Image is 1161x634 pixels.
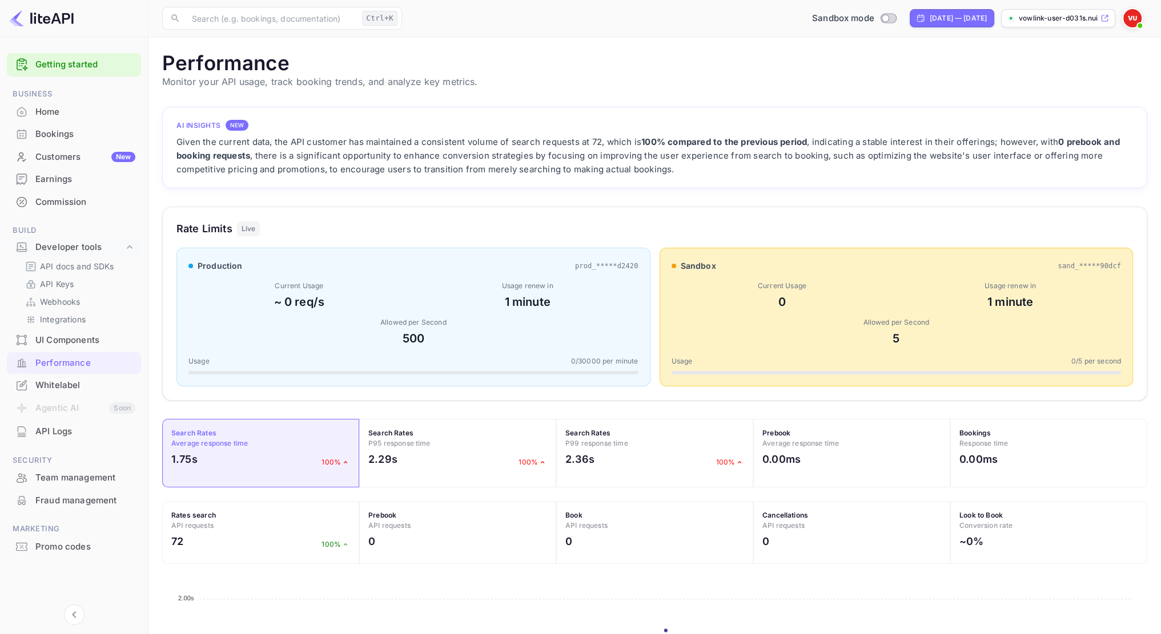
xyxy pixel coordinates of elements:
[237,221,260,236] div: Live
[7,123,141,144] a: Bookings
[368,429,413,437] strong: Search Rates
[7,224,141,237] span: Build
[188,317,638,328] div: Allowed per Second
[21,258,136,274] div: API docs and SDKs
[7,374,141,397] div: Whitelabel
[35,334,135,347] div: UI Components
[7,523,141,535] span: Marketing
[7,374,141,395] a: Whitelabel
[322,539,350,550] p: 100%
[176,221,232,236] h3: Rate Limits
[7,88,141,100] span: Business
[7,123,141,146] div: Bookings
[21,276,136,292] div: API Keys
[35,196,135,209] div: Commission
[162,75,1147,88] p: Monitor your API usage, track booking trends, and analyze key metrics.
[176,120,221,131] h4: AI Insights
[178,595,194,601] tspan: 2.00s
[565,451,594,467] h2: 2.36s
[25,278,132,290] a: API Keys
[40,278,74,290] p: API Keys
[35,494,135,507] div: Fraud management
[188,330,638,347] div: 500
[188,356,210,366] span: Usage
[35,357,135,370] div: Performance
[7,467,141,489] div: Team management
[959,511,1003,519] strong: Look to Book
[25,296,132,308] a: Webhooks
[185,7,357,30] input: Search (e.g. bookings, documentation)
[40,260,114,272] p: API docs and SDKs
[7,352,141,374] div: Performance
[7,467,141,488] a: Team management
[171,521,214,530] span: API requests
[35,379,135,392] div: Whitelabel
[9,9,74,27] img: LiteAPI logo
[7,352,141,373] a: Performance
[641,136,807,147] strong: 100% compared to the previous period
[7,101,141,123] div: Home
[565,429,610,437] strong: Search Rates
[35,241,124,254] div: Developer tools
[171,511,216,519] strong: Rates search
[7,101,141,122] a: Home
[40,313,86,325] p: Integrations
[25,313,132,325] a: Integrations
[7,329,141,352] div: UI Components
[808,12,901,25] div: Switch to Production mode
[7,329,141,350] a: UI Components
[368,521,411,530] span: API requests
[362,11,397,26] div: Ctrl+K
[7,237,141,257] div: Developer tools
[322,457,350,467] p: 100%
[959,439,1008,447] span: Response time
[899,293,1121,310] div: 1 minute
[672,317,1122,328] div: Allowed per Second
[959,451,998,467] h2: 0.00ms
[7,146,141,167] a: CustomersNew
[565,439,628,447] span: P99 response time
[7,490,141,511] a: Fraud management
[35,106,135,119] div: Home
[565,534,572,549] h2: 0
[565,521,608,530] span: API requests
[368,451,397,467] h2: 2.29s
[35,151,135,164] div: Customers
[188,293,410,310] div: ~ 0 req/s
[762,429,790,437] strong: Prebook
[672,293,893,310] div: 0
[672,330,1122,347] div: 5
[35,425,135,438] div: API Logs
[40,296,80,308] p: Webhooks
[812,12,874,25] span: Sandbox mode
[716,457,744,467] p: 100%
[7,454,141,467] span: Security
[7,421,141,442] a: API Logs
[910,9,994,27] div: Click to change the date range period
[21,311,136,328] div: Integrations
[188,281,410,291] div: Current Usage
[176,135,1133,176] div: Given the current data, the API customer has maintained a consistent volume of search requests at...
[7,490,141,512] div: Fraud management
[7,421,141,443] div: API Logs
[171,534,183,549] h2: 72
[672,356,693,366] span: Usage
[7,191,141,212] a: Commission
[226,120,248,131] div: NEW
[762,534,769,549] h2: 0
[417,293,638,310] div: 1 minute
[21,293,136,310] div: Webhooks
[7,191,141,213] div: Commission
[565,511,582,519] strong: Book
[1071,356,1121,366] span: 0 / 5 per second
[35,58,135,71] a: Getting started
[198,260,243,272] span: production
[171,429,216,437] strong: Search Rates
[7,536,141,558] div: Promo codes
[762,451,801,467] h2: 0.00ms
[762,511,808,519] strong: Cancellations
[64,604,85,625] button: Collapse navigation
[368,511,396,519] strong: Prebook
[417,281,638,291] div: Usage renew in
[899,281,1121,291] div: Usage renew in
